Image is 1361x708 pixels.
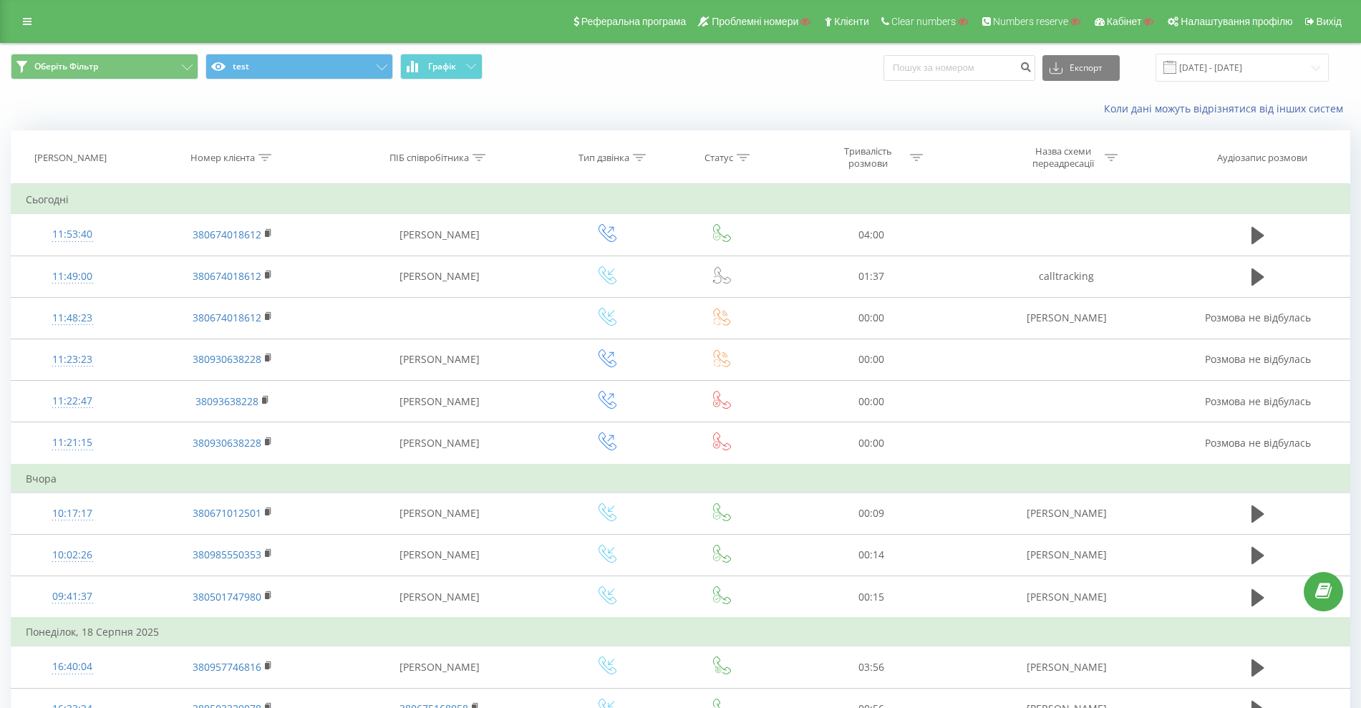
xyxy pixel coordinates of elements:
[967,297,1166,339] td: [PERSON_NAME]
[704,152,733,164] div: Статус
[1042,55,1120,81] button: Експорт
[11,465,1350,493] td: Вчора
[1217,152,1307,164] div: Аудіозапис розмови
[193,548,261,561] a: 380985550353
[1205,352,1311,366] span: Розмова не відбулась
[34,152,107,164] div: [PERSON_NAME]
[1205,436,1311,450] span: Розмова не відбулась
[967,576,1166,619] td: [PERSON_NAME]
[332,339,546,380] td: [PERSON_NAME]
[967,493,1166,534] td: [PERSON_NAME]
[776,576,967,619] td: 00:15
[967,256,1166,297] td: calltracking
[776,381,967,422] td: 00:00
[776,256,967,297] td: 01:37
[193,436,261,450] a: 380930638228
[1181,16,1292,27] span: Налаштування профілю
[1205,394,1311,408] span: Розмова не відбулась
[332,646,546,688] td: [PERSON_NAME]
[26,304,119,332] div: 11:48:23
[193,228,261,241] a: 380674018612
[193,590,261,603] a: 380501747980
[26,220,119,248] div: 11:53:40
[26,263,119,291] div: 11:49:00
[332,576,546,619] td: [PERSON_NAME]
[332,214,546,256] td: [PERSON_NAME]
[1205,311,1311,324] span: Розмова не відбулась
[26,541,119,569] div: 10:02:26
[195,394,258,408] a: 38093638228
[891,16,956,27] span: Clear numbers
[190,152,255,164] div: Номер клієнта
[776,339,967,380] td: 00:00
[967,646,1166,688] td: [PERSON_NAME]
[26,653,119,681] div: 16:40:04
[193,352,261,366] a: 380930638228
[834,16,869,27] span: Клієнти
[26,500,119,528] div: 10:17:17
[400,54,483,79] button: Графік
[26,346,119,374] div: 11:23:23
[776,422,967,465] td: 00:00
[830,145,906,170] div: Тривалість розмови
[428,62,456,72] span: Графік
[26,429,119,457] div: 11:21:15
[776,646,967,688] td: 03:56
[205,54,393,79] button: test
[11,54,198,79] button: Оберіть Фільтр
[34,61,98,72] span: Оберіть Фільтр
[1107,16,1142,27] span: Кабінет
[193,269,261,283] a: 380674018612
[581,16,687,27] span: Реферальна програма
[26,387,119,415] div: 11:22:47
[578,152,629,164] div: Тип дзвінка
[1025,145,1101,170] div: Назва схеми переадресації
[26,583,119,611] div: 09:41:37
[332,422,546,465] td: [PERSON_NAME]
[11,185,1350,214] td: Сьогодні
[1317,16,1342,27] span: Вихід
[332,493,546,534] td: [PERSON_NAME]
[193,660,261,674] a: 380957746816
[332,381,546,422] td: [PERSON_NAME]
[776,297,967,339] td: 00:00
[389,152,469,164] div: ПІБ співробітника
[332,256,546,297] td: [PERSON_NAME]
[1104,102,1350,115] a: Коли дані можуть відрізнятися вiд інших систем
[11,618,1350,646] td: Понеділок, 18 Серпня 2025
[776,534,967,576] td: 00:14
[883,55,1035,81] input: Пошук за номером
[776,493,967,534] td: 00:09
[332,534,546,576] td: [PERSON_NAME]
[193,311,261,324] a: 380674018612
[967,534,1166,576] td: [PERSON_NAME]
[193,506,261,520] a: 380671012501
[776,214,967,256] td: 04:00
[712,16,798,27] span: Проблемні номери
[993,16,1068,27] span: Numbers reserve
